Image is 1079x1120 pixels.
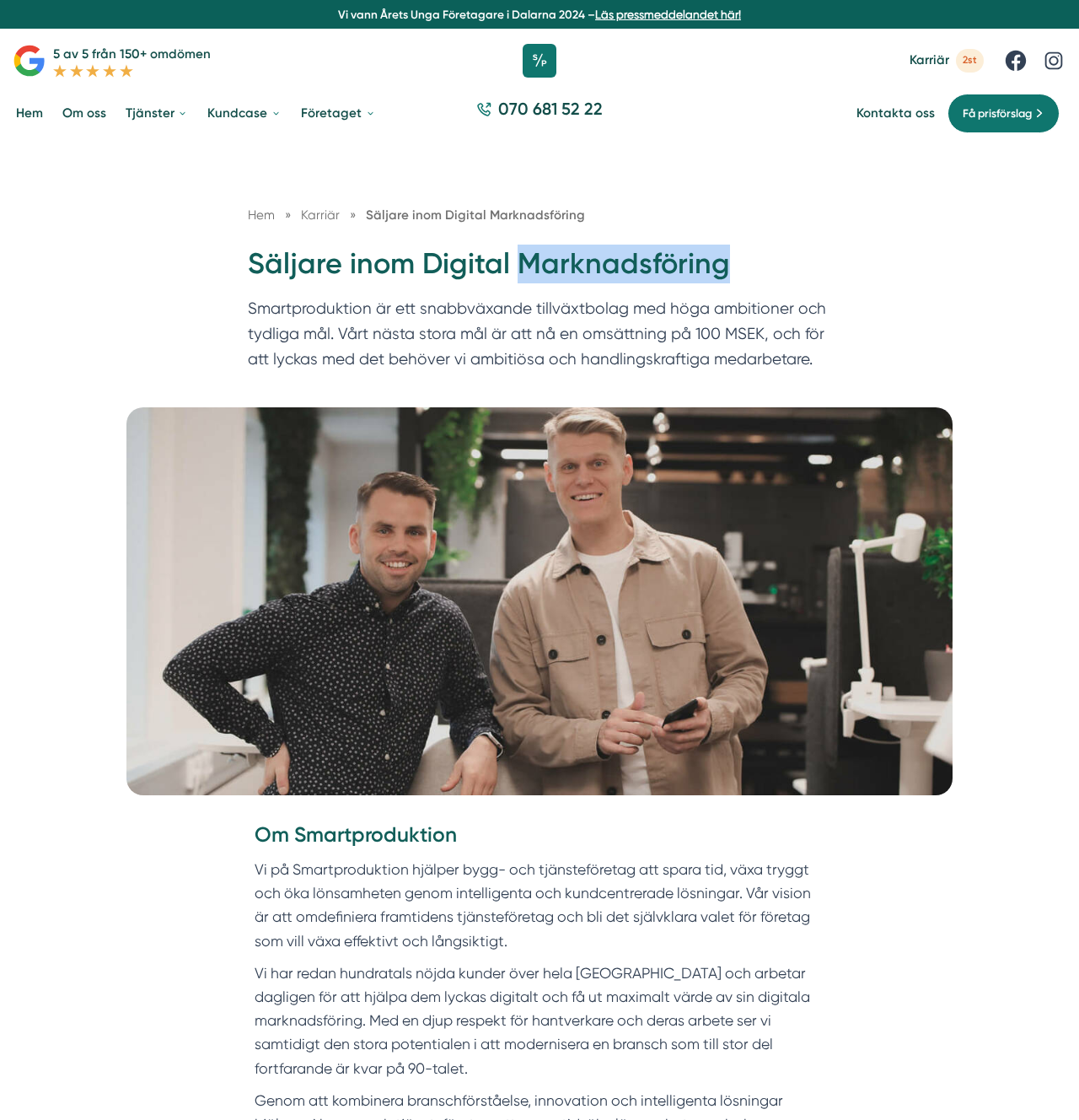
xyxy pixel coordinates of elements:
span: Karriär [910,52,949,68]
p: 5 av 5 från 150+ omdömen [53,44,211,64]
a: Kundcase [204,93,284,135]
nav: Breadcrumb [248,205,831,225]
a: Läs pressmeddelandet här! [595,8,741,21]
p: Vi på Smartproduktion hjälper bygg- och tjänsteföretag att spara tid, växa tryggt och öka lönsamh... [255,858,825,953]
p: Vi vann Årets Unga Företagare i Dalarna 2024 – [7,7,1073,23]
h1: Säljare inom Digital Marknadsföring [248,245,831,296]
span: » [285,205,291,225]
p: Vi har redan hundratals nöjda kunder över hela [GEOGRAPHIC_DATA] och arbetar dagligen för att hjä... [255,961,825,1080]
a: Tjänster [122,93,191,135]
a: Karriär 2st [910,49,984,72]
span: Få prisförslag [963,105,1032,122]
a: Karriär [301,207,343,223]
span: 2st [956,49,984,72]
a: Hem [13,93,46,135]
strong: Om Smartproduktion [255,822,457,847]
a: Om oss [59,93,110,135]
p: Smartproduktion är ett snabbväxande tillväxtbolag med höga ambitioner och tydliga mål. Vårt nästa... [248,296,831,380]
span: Karriär [301,207,340,223]
span: 070 681 52 22 [498,98,603,121]
a: Få prisförslag [947,94,1060,133]
a: 070 681 52 22 [470,98,609,130]
a: Företaget [298,93,378,135]
a: Säljare inom Digital Marknadsföring [366,207,585,223]
span: » [350,205,356,225]
a: Hem [248,207,275,223]
a: Kontakta oss [856,105,935,121]
img: Säljare [126,407,953,795]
